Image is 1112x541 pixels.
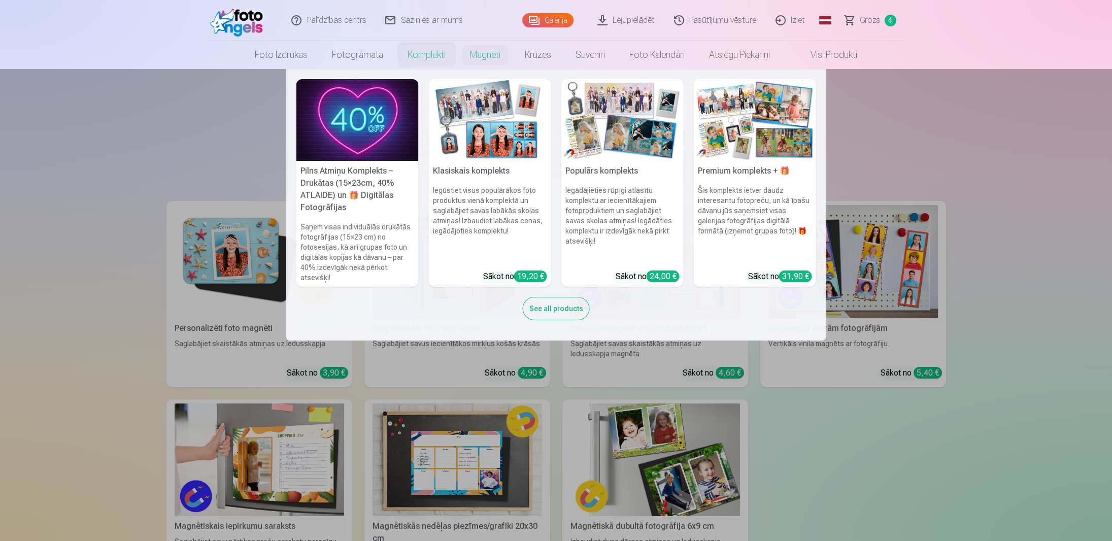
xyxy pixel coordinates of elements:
a: Komplekti [395,41,458,69]
div: See all products [523,297,590,320]
div: 31,90 € [779,270,812,282]
h5: Premium komplekts + 🎁 [694,161,816,181]
a: Foto izdrukas [243,41,320,69]
a: Galerija [522,13,574,27]
a: Foto kalendāri [617,41,697,69]
div: Sākot no [483,270,547,283]
img: Klasiskais komplekts [429,79,551,161]
h6: Iegūstiet visus populārākos foto produktus vienā komplektā un saglabājiet savas labākās skolas at... [429,181,551,266]
a: Premium komplekts + 🎁 Premium komplekts + 🎁Šis komplekts ietver daudz interesantu fotopreču, un k... [694,79,816,287]
a: Suvenīri [563,41,617,69]
span: Grozs [860,14,881,26]
a: Fotogrāmata [320,41,395,69]
div: 24,00 € [647,270,680,282]
a: Visi produkti [782,41,869,69]
div: 19,20 € [514,270,547,282]
h5: Pilns Atmiņu Komplekts – Drukātas (15×23cm, 40% ATLAIDE) un 🎁 Digitālas Fotogrāfijas [296,161,419,218]
img: Pilns Atmiņu Komplekts – Drukātas (15×23cm, 40% ATLAIDE) un 🎁 Digitālas Fotogrāfijas [296,79,419,161]
h5: Populārs komplekts [561,161,684,181]
div: Sākot no [616,270,680,283]
a: Klasiskais komplektsKlasiskais komplektsIegūstiet visus populārākos foto produktus vienā komplekt... [429,79,551,287]
img: /fa1 [210,4,268,37]
a: Krūzes [513,41,563,69]
a: Pilns Atmiņu Komplekts – Drukātas (15×23cm, 40% ATLAIDE) un 🎁 Digitālas Fotogrāfijas Pilns Atmiņu... [296,79,419,287]
a: Magnēti [458,41,513,69]
span: 4 [885,15,896,26]
a: Populārs komplektsPopulārs komplektsIegādājieties rūpīgi atlasītu komplektu ar iecienītākajiem fo... [561,79,684,287]
div: Sākot no [748,270,812,283]
a: See all products [523,302,590,313]
h6: Šis komplekts ietver daudz interesantu fotopreču, un kā īpašu dāvanu jūs saņemsiet visas galerija... [694,181,816,266]
img: Populārs komplekts [561,79,684,161]
h6: Iegādājieties rūpīgi atlasītu komplektu ar iecienītākajiem fotoproduktiem un saglabājiet savas sk... [561,181,684,266]
h5: Klasiskais komplekts [429,161,551,181]
h6: Saņem visas individuālās drukātās fotogrāfijas (15×23 cm) no fotosesijas, kā arī grupas foto un d... [296,218,419,287]
a: Atslēgu piekariņi [697,41,782,69]
img: Premium komplekts + 🎁 [694,79,816,161]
